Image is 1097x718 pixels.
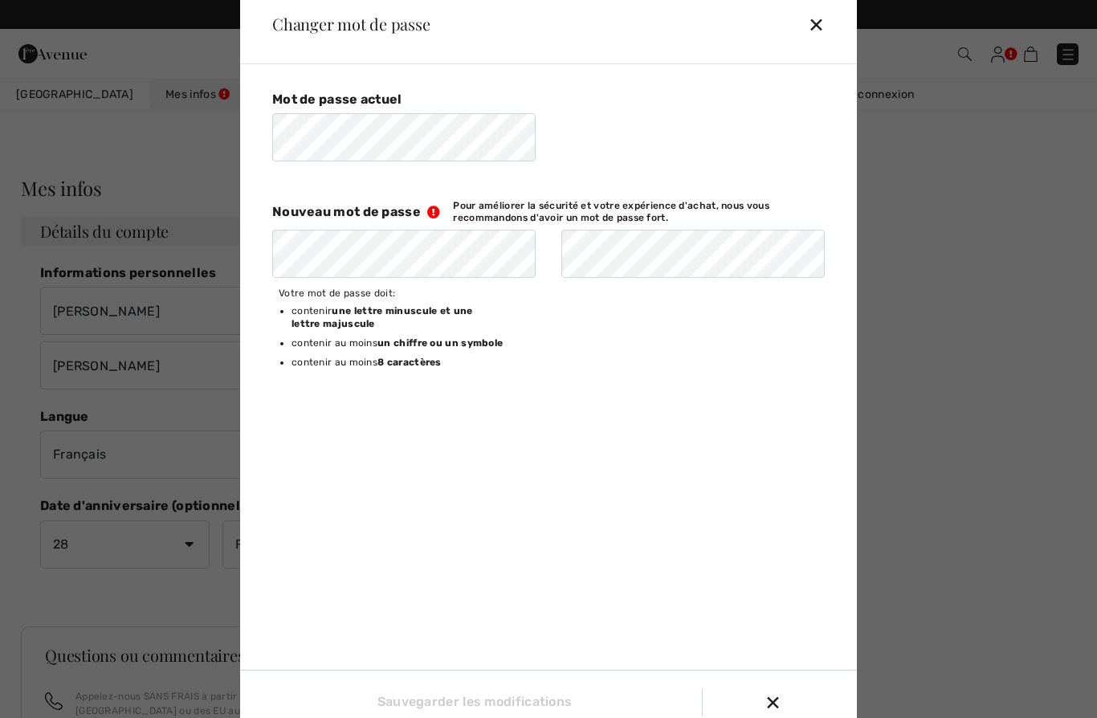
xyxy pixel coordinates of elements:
[377,357,442,368] b: 8 caractères
[272,92,402,107] label: Mot de passe actuel
[292,305,532,336] li: contenir
[259,16,430,32] div: Changer mot de passe
[279,288,395,299] span: Votre mot de passe doit:
[377,337,503,349] b: un chiffre ou un symbole
[292,305,473,329] b: une lettre minuscule et une lettre majuscule
[272,204,421,219] span: Nouveau mot de passe
[808,7,838,41] div: ✕
[292,355,532,374] li: contenir au moins
[453,200,815,223] span: Pour améliorer la sécurité et votre expérience d'achat, nous vous recommandons d'avoir un mot de ...
[365,688,577,716] input: Sauvegarder les modifications
[292,336,532,355] li: contenir au moins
